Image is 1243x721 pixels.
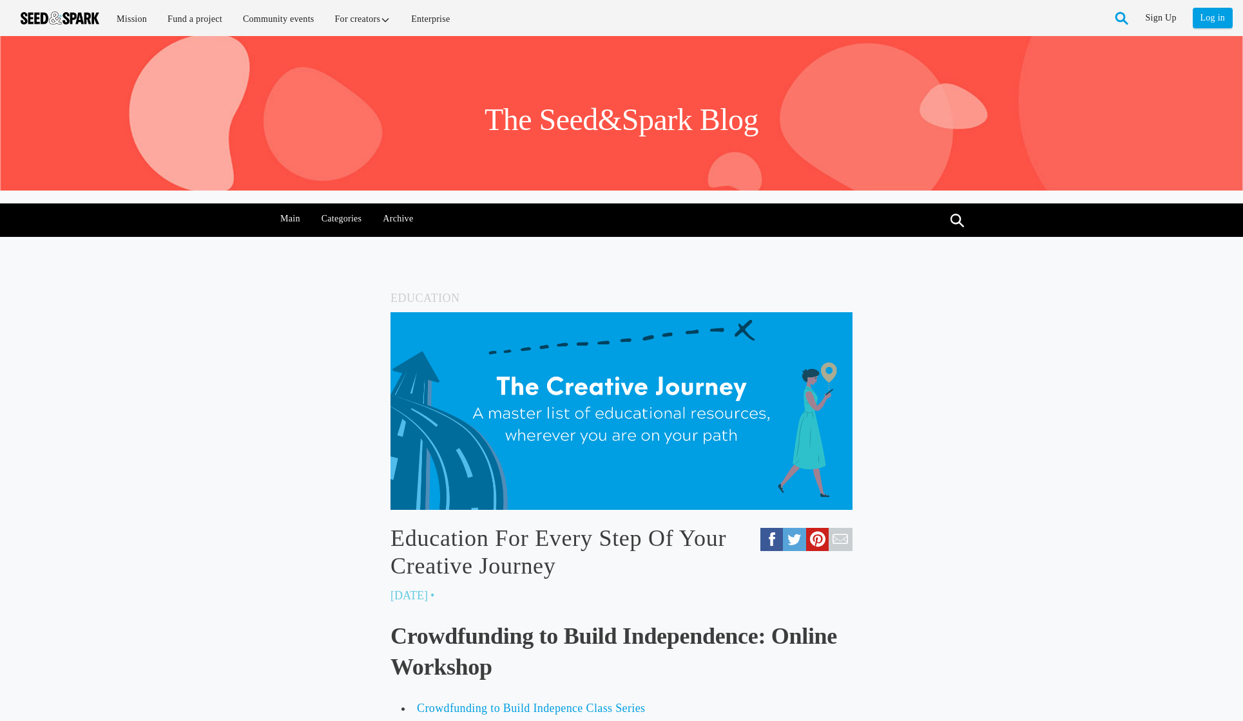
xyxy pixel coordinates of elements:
[1146,8,1177,28] a: Sign Up
[430,585,434,606] p: •
[417,702,645,715] a: Crowdfunding to Build Indepence Class Series
[274,203,307,234] a: Main
[402,5,459,33] a: Enterprise
[390,288,853,308] h5: Education
[390,623,837,680] b: Crowdfunding to Build Independence: Online Workshop
[390,525,853,580] a: Education For Every Step Of Your Creative Journey
[390,312,853,510] img: creativejourney.png
[159,5,231,33] a: Fund a project
[1193,8,1233,28] a: Log in
[376,203,420,234] a: Archive
[326,5,400,33] a: For creators
[485,100,758,139] h1: The Seed&Spark Blog
[234,5,323,33] a: Community events
[390,585,428,606] p: [DATE]
[108,5,156,33] a: Mission
[314,203,369,234] a: Categories
[21,12,99,24] img: Seed amp; Spark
